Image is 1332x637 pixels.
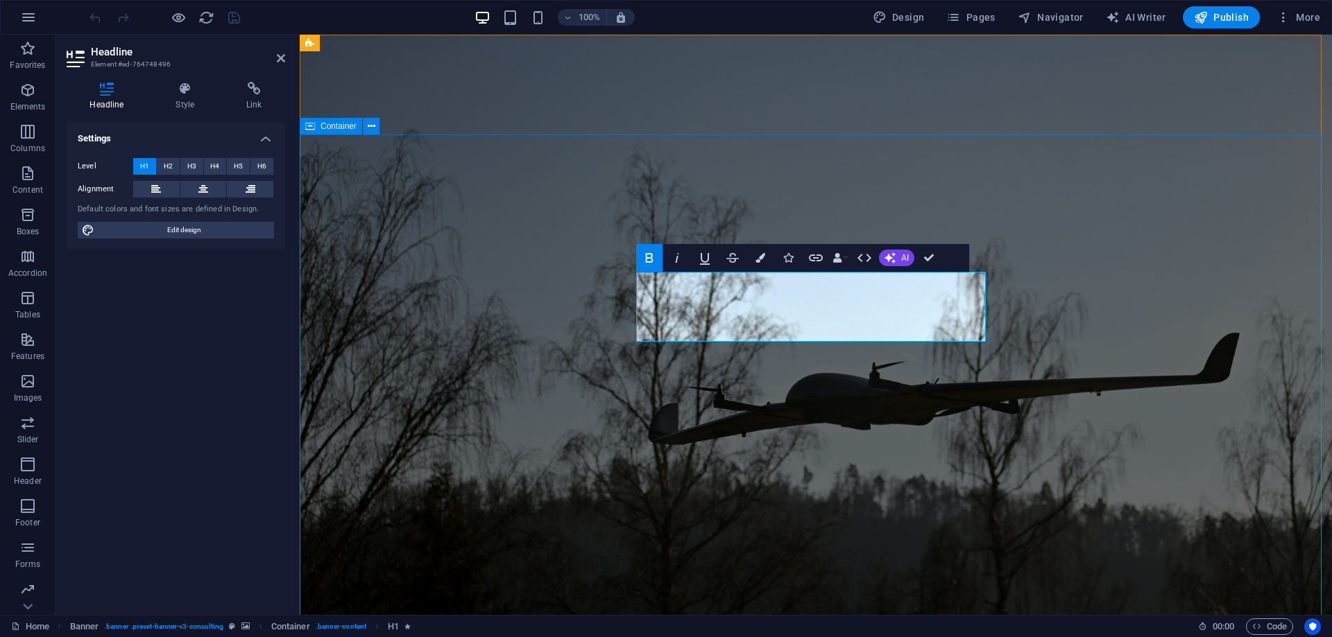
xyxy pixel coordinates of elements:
[198,9,214,26] button: reload
[1018,10,1084,24] span: Navigator
[851,244,878,272] button: HTML
[1271,6,1326,28] button: More
[15,309,40,320] p: Tables
[879,250,914,266] button: AI
[104,618,223,635] span: . banner .preset-banner-v3-consulting
[558,9,607,26] button: 100%
[615,11,627,24] i: On resize automatically adjust zoom level to fit chosen device.
[946,10,995,24] span: Pages
[241,622,250,630] i: This element contains a background
[1194,10,1249,24] span: Publish
[210,158,219,175] span: H4
[204,158,227,175] button: H4
[404,622,411,630] i: Element contains an animation
[12,184,43,195] p: Content
[223,82,285,111] h4: Link
[916,244,942,272] button: Confirm (Ctrl+⏎)
[579,9,601,26] h6: 100%
[388,618,399,635] span: Click to select. Double-click to edit
[153,82,223,111] h4: Style
[70,618,411,635] nav: breadcrumb
[140,158,149,175] span: H1
[15,559,40,570] p: Forms
[719,244,746,272] button: Strikethrough
[1252,618,1287,635] span: Code
[941,6,1000,28] button: Pages
[316,618,366,635] span: . banner-content
[187,158,196,175] span: H3
[1012,6,1089,28] button: Navigator
[1100,6,1172,28] button: AI Writer
[70,618,99,635] span: Click to select. Double-click to edit
[10,60,45,71] p: Favorites
[234,158,243,175] span: H5
[227,158,250,175] button: H5
[257,158,266,175] span: H6
[271,618,310,635] span: Click to select. Double-click to edit
[78,158,133,175] label: Level
[636,244,663,272] button: Bold (Ctrl+B)
[1246,618,1293,635] button: Code
[830,244,850,272] button: Data Bindings
[78,222,274,238] button: Edit design
[873,10,925,24] span: Design
[67,122,285,147] h4: Settings
[180,158,203,175] button: H3
[78,204,274,216] div: Default colors and font sizes are defined in Design.
[1198,618,1235,635] h6: Session time
[91,46,285,58] h2: Headline
[229,622,235,630] i: This element is a customizable preset
[747,244,774,272] button: Colors
[250,158,273,175] button: H6
[164,158,173,175] span: H2
[15,517,40,528] p: Footer
[692,244,718,272] button: Underline (Ctrl+U)
[11,618,49,635] a: Click to cancel selection. Double-click to open Pages
[99,222,270,238] span: Edit design
[14,475,42,487] p: Header
[8,268,47,279] p: Accordion
[78,181,133,198] label: Alignment
[11,351,44,362] p: Features
[10,143,45,154] p: Columns
[170,9,187,26] button: Click here to leave preview mode and continue editing
[10,101,46,112] p: Elements
[133,158,156,175] button: H1
[867,6,930,28] button: Design
[867,6,930,28] div: Design (Ctrl+Alt+Y)
[775,244,801,272] button: Icons
[664,244,690,272] button: Italic (Ctrl+I)
[321,122,357,130] span: Container
[91,58,257,71] h3: Element #ed-764748496
[17,226,40,237] p: Boxes
[901,254,909,262] span: AI
[803,244,829,272] button: Link
[17,434,39,445] p: Slider
[1106,10,1166,24] span: AI Writer
[1183,6,1260,28] button: Publish
[1213,618,1234,635] span: 00 00
[157,158,180,175] button: H2
[198,10,214,26] i: Reload page
[1304,618,1321,635] button: Usercentrics
[1222,621,1224,631] span: :
[1276,10,1320,24] span: More
[14,392,42,403] p: Images
[67,82,153,111] h4: Headline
